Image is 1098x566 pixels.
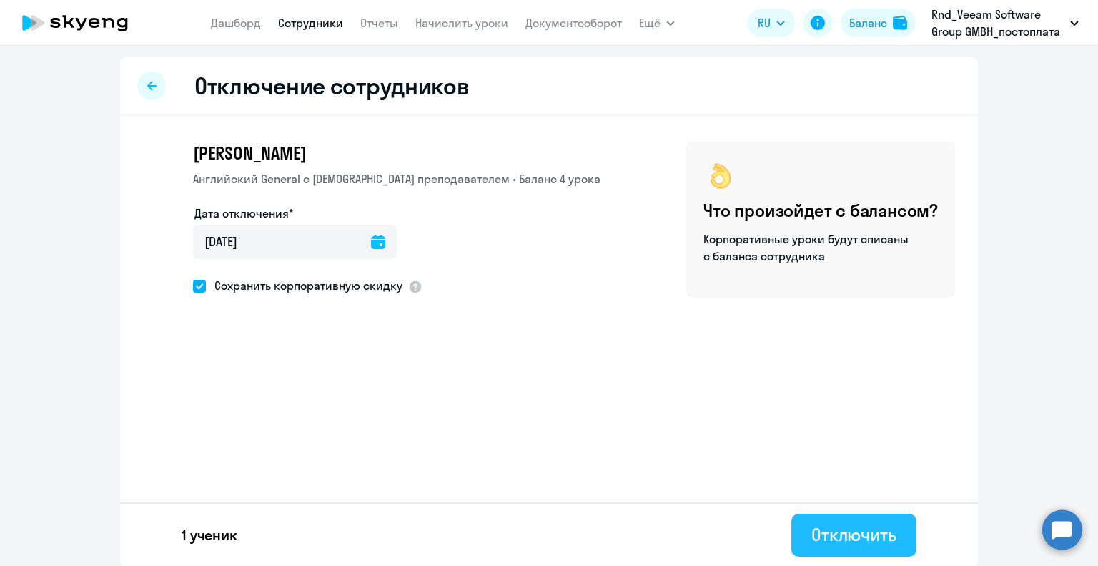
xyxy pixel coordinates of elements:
[360,16,398,30] a: Отчеты
[924,6,1086,40] button: Rnd_Veeam Software Group GMBH_постоплата 2025 года, Veeam
[931,6,1064,40] p: Rnd_Veeam Software Group GMBH_постоплата 2025 года, Veeam
[703,230,911,265] p: Корпоративные уроки будут списаны с баланса сотрудника
[893,16,907,30] img: balance
[703,199,938,222] h4: Что произойдет с балансом?
[194,72,469,100] h2: Отключение сотрудников
[193,142,306,165] span: [PERSON_NAME]
[193,170,600,187] p: Английский General с [DEMOGRAPHIC_DATA] преподавателем • Баланс 4 урока
[193,225,397,259] input: дд.мм.гггг
[841,9,916,37] button: Балансbalance
[849,14,887,31] div: Баланс
[525,16,622,30] a: Документооборот
[639,14,661,31] span: Ещё
[811,523,896,546] div: Отключить
[206,277,402,294] span: Сохранить корпоративную скидку
[211,16,261,30] a: Дашборд
[748,9,795,37] button: RU
[194,205,293,222] label: Дата отключения*
[182,525,237,545] p: 1 ученик
[278,16,343,30] a: Сотрудники
[639,9,675,37] button: Ещё
[415,16,508,30] a: Начислить уроки
[703,159,738,193] img: ok
[758,14,771,31] span: RU
[791,514,916,557] button: Отключить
